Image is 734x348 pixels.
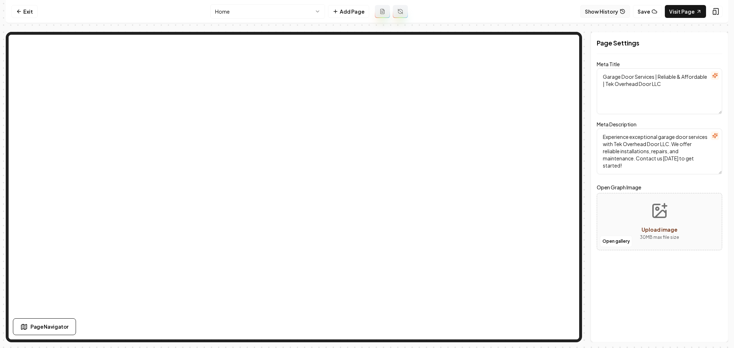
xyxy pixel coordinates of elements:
[665,5,706,18] a: Visit Page
[597,183,722,192] label: Open Graph Image
[642,226,677,233] span: Upload image
[393,5,408,18] button: Regenerate page
[11,5,38,18] a: Exit
[633,5,662,18] button: Save
[30,323,68,330] span: Page Navigator
[597,121,637,127] label: Meta Description
[634,197,685,247] button: Upload image
[328,5,369,18] button: Add Page
[600,236,632,247] button: Open gallery
[375,5,390,18] button: Add admin page prompt
[640,234,679,241] p: 30 MB max file size
[13,318,76,335] button: Page Navigator
[597,38,722,48] h2: Page Settings
[580,5,630,18] button: Show History
[597,61,620,67] label: Meta Title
